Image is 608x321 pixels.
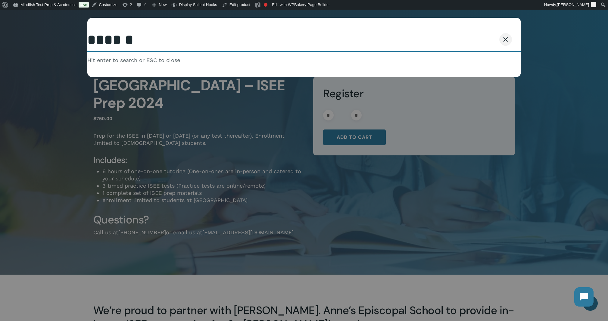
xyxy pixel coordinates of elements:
[202,229,294,235] a: [EMAIL_ADDRESS][DOMAIN_NAME]
[335,110,349,120] input: Product quantity
[102,182,304,189] li: 3 timed practice ISEE tests (Practice tests are online/remote)
[323,87,505,101] h3: Register
[93,116,112,121] bdi: 750.00
[93,116,96,121] span: $
[79,2,89,8] a: Live
[323,129,386,145] button: Add to cart
[93,229,304,244] p: Call us at or email us at
[568,281,600,313] iframe: Chatbot
[102,197,304,204] li: enrollment limited to students at [GEOGRAPHIC_DATA]
[102,189,304,197] li: 1 complete set of ISEE prep materials
[93,213,304,227] h3: Questions?
[264,3,267,7] div: Needs improvement
[93,132,304,155] p: Prep for the ISEE in [DATE] or [DATE] (or any test thereafter). Enrollment limited to [DEMOGRAPHI...
[87,57,180,64] span: Hit enter to search or ESC to close
[93,155,304,166] h4: Includes:
[118,229,166,235] a: [PHONE_NUMBER]
[102,168,304,182] li: 6 hours of one-on-one tutoring (One-on-ones are in-person and catered to your schedule)
[87,29,521,52] input: Search
[93,77,304,112] h1: [GEOGRAPHIC_DATA] – ISEE Prep 2024
[557,2,589,7] span: [PERSON_NAME]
